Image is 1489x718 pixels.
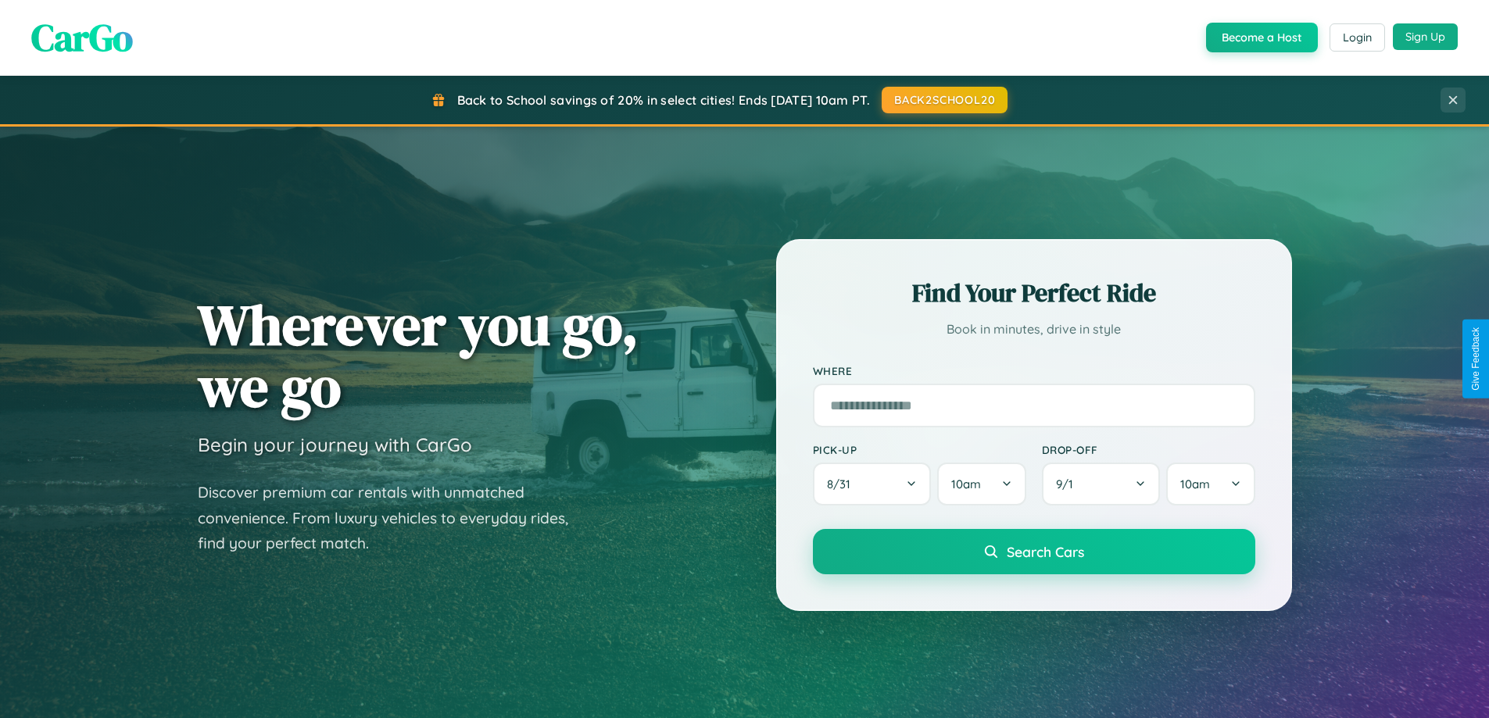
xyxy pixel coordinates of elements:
div: Give Feedback [1470,327,1481,391]
span: 10am [951,477,981,491]
button: BACK2SCHOOL20 [882,87,1008,113]
span: 8 / 31 [827,477,858,491]
button: Search Cars [813,529,1255,574]
label: Where [813,364,1255,377]
label: Pick-up [813,443,1026,456]
button: Become a Host [1206,23,1318,52]
span: 10am [1180,477,1210,491]
h2: Find Your Perfect Ride [813,276,1255,310]
h1: Wherever you go, we go [198,294,639,417]
button: Sign Up [1393,23,1458,50]
label: Drop-off [1042,443,1255,456]
span: Search Cars [1007,543,1084,560]
button: 10am [1166,463,1255,505]
p: Discover premium car rentals with unmatched convenience. From luxury vehicles to everyday rides, ... [198,480,589,556]
span: CarGo [31,12,133,63]
button: 10am [937,463,1025,505]
span: 9 / 1 [1056,477,1081,491]
h3: Begin your journey with CarGo [198,433,472,456]
button: 9/1 [1042,463,1161,505]
p: Book in minutes, drive in style [813,318,1255,341]
button: 8/31 [813,463,932,505]
button: Login [1330,23,1385,52]
span: Back to School savings of 20% in select cities! Ends [DATE] 10am PT. [457,92,870,108]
